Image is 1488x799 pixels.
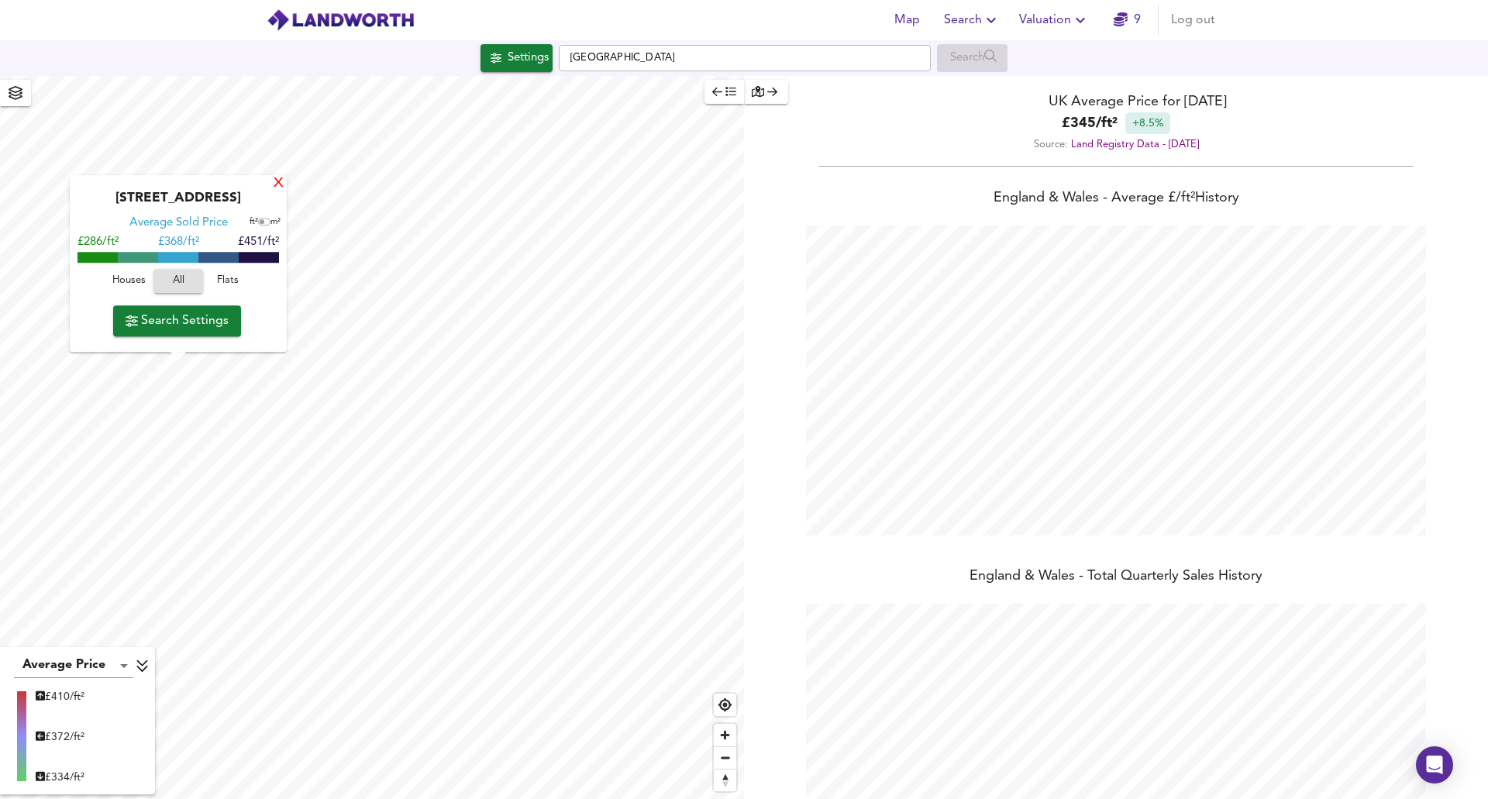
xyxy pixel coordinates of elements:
[938,5,1007,36] button: Search
[1125,112,1170,134] div: +8.5%
[14,653,133,678] div: Average Price
[944,9,1001,31] span: Search
[1062,113,1118,134] b: £ 345 / ft²
[480,44,553,72] div: Click to configure Search Settings
[744,188,1488,210] div: England & Wales - Average £/ ft² History
[113,305,241,336] button: Search Settings
[1416,746,1453,784] div: Open Intercom Messenger
[203,270,253,294] button: Flats
[272,177,285,191] div: X
[937,44,1007,72] div: Enable a Source before running a Search
[250,219,258,227] span: ft²
[1171,9,1215,31] span: Log out
[480,44,553,72] button: Settings
[1165,5,1221,36] button: Log out
[108,273,150,291] span: Houses
[744,91,1488,112] div: UK Average Price for [DATE]
[888,9,925,31] span: Map
[36,770,84,785] div: £ 334/ft²
[207,273,249,291] span: Flats
[36,729,84,745] div: £ 372/ft²
[1013,5,1096,36] button: Valuation
[559,45,931,71] input: Enter a location...
[153,270,203,294] button: All
[744,567,1488,588] div: England & Wales - Total Quarterly Sales History
[1102,5,1152,36] button: 9
[77,191,279,216] div: [STREET_ADDRESS]
[267,9,415,32] img: logo
[714,694,736,716] button: Find my location
[714,724,736,746] button: Zoom in
[36,689,84,704] div: £ 410/ft²
[161,273,195,291] span: All
[714,746,736,769] button: Zoom out
[238,237,279,249] span: £451/ft²
[126,310,229,332] span: Search Settings
[882,5,932,36] button: Map
[158,237,199,249] span: £ 368/ft²
[104,270,153,294] button: Houses
[714,747,736,769] span: Zoom out
[1114,9,1141,31] a: 9
[714,769,736,791] button: Reset bearing to north
[270,219,281,227] span: m²
[129,216,228,232] div: Average Sold Price
[714,770,736,791] span: Reset bearing to north
[508,48,549,68] div: Settings
[1019,9,1090,31] span: Valuation
[1071,139,1199,150] a: Land Registry Data - [DATE]
[77,237,119,249] span: £286/ft²
[744,134,1488,155] div: Source:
